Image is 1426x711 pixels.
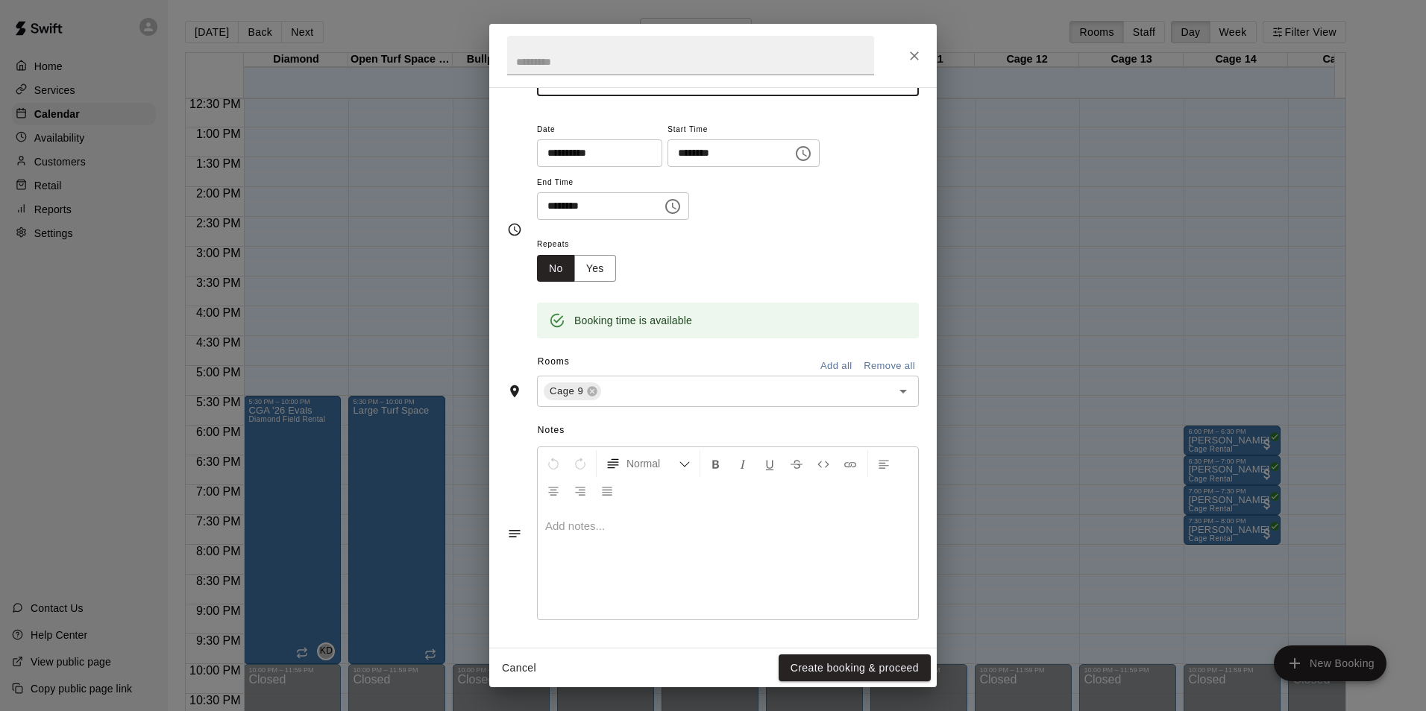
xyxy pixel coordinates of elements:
[568,450,593,477] button: Redo
[538,419,919,443] span: Notes
[544,384,589,399] span: Cage 9
[703,450,729,477] button: Format Bold
[574,255,616,282] button: Yes
[544,382,601,400] div: Cage 9
[812,355,860,378] button: Add all
[507,384,522,399] svg: Rooms
[507,222,522,237] svg: Timing
[537,255,616,282] div: outlined button group
[784,450,809,477] button: Format Strikethrough
[537,139,652,167] input: Choose date, selected date is Sep 17, 2025
[901,42,928,69] button: Close
[600,450,697,477] button: Formatting Options
[757,450,782,477] button: Format Underline
[788,139,818,168] button: Choose time, selected time is 6:00 PM
[658,192,688,221] button: Choose time, selected time is 7:00 PM
[893,381,914,402] button: Open
[537,120,662,140] span: Date
[860,355,919,378] button: Remove all
[495,654,543,682] button: Cancel
[626,456,679,471] span: Normal
[541,450,566,477] button: Undo
[537,235,628,255] span: Repeats
[538,356,570,367] span: Rooms
[871,450,896,477] button: Left Align
[594,477,620,504] button: Justify Align
[537,255,575,282] button: No
[541,477,566,504] button: Center Align
[730,450,756,477] button: Format Italics
[537,173,689,193] span: End Time
[838,450,863,477] button: Insert Link
[507,526,522,541] svg: Notes
[568,477,593,504] button: Right Align
[668,120,820,140] span: Start Time
[779,654,931,682] button: Create booking & proceed
[811,450,836,477] button: Insert Code
[574,307,692,334] div: Booking time is available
